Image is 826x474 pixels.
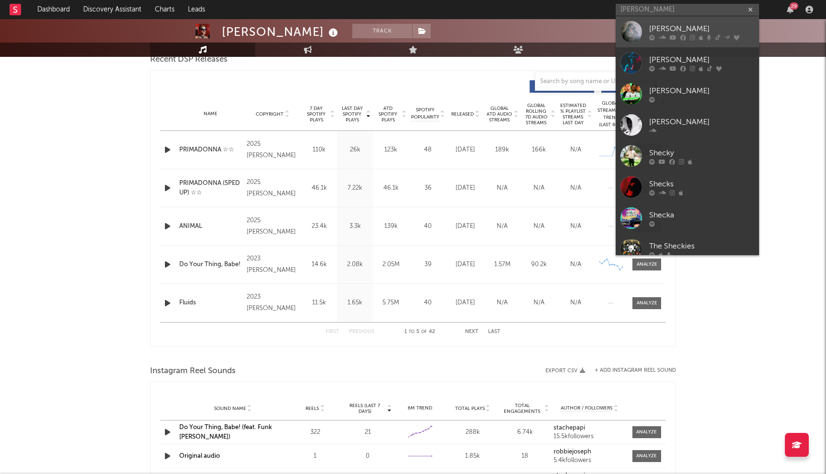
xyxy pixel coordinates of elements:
[179,110,242,118] div: Name
[291,452,339,461] div: 1
[560,222,592,231] div: N/A
[486,222,518,231] div: N/A
[304,106,329,123] span: 7 Day Spotify Plays
[649,54,754,65] div: [PERSON_NAME]
[179,453,220,459] a: Original audio
[561,405,612,411] span: Author / Followers
[649,23,754,34] div: [PERSON_NAME]
[344,452,391,461] div: 0
[616,234,759,265] a: The Sheckies
[393,326,446,338] div: 1 5 42
[305,406,319,411] span: Reels
[486,106,512,123] span: Global ATD Audio Streams
[616,78,759,109] a: [PERSON_NAME]
[554,425,625,431] a: stachepapi
[411,107,439,121] span: Spotify Popularity
[179,424,272,440] a: Do Your Thing, Babe! (feat. Funk [PERSON_NAME])
[247,177,299,200] div: 2025 [PERSON_NAME]
[554,457,625,464] div: 5.4k followers
[585,368,676,373] div: + Add Instagram Reel Sound
[649,85,754,97] div: [PERSON_NAME]
[560,145,592,155] div: N/A
[339,183,370,193] div: 7.22k
[649,209,754,221] div: Shecka
[304,145,335,155] div: 110k
[616,16,759,47] a: [PERSON_NAME]
[247,291,299,314] div: 2023 [PERSON_NAME]
[616,203,759,234] a: Shecka
[449,145,481,155] div: [DATE]
[649,116,754,128] div: [PERSON_NAME]
[247,215,299,238] div: 2025 [PERSON_NAME]
[411,222,445,231] div: 40
[375,222,406,231] div: 139k
[222,24,340,40] div: [PERSON_NAME]
[375,145,406,155] div: 123k
[375,106,401,123] span: ATD Spotify Plays
[649,147,754,159] div: Shecky
[291,428,339,437] div: 322
[616,4,759,16] input: Search for artists
[486,145,518,155] div: 189k
[179,179,242,197] a: PRIMADONNA (SPED UP) ☆☆
[375,298,406,308] div: 5.75M
[649,178,754,190] div: Shecks
[179,298,242,308] a: Fluids
[411,145,445,155] div: 48
[787,6,793,13] button: 29
[247,253,299,276] div: 2023 [PERSON_NAME]
[179,260,242,269] a: Do Your Thing, Babe!
[616,140,759,172] a: Shecky
[421,330,427,334] span: of
[411,260,445,269] div: 39
[304,298,335,308] div: 11.5k
[449,452,497,461] div: 1.85k
[523,145,555,155] div: 166k
[501,428,549,437] div: 6.74k
[349,329,374,334] button: Previous
[344,403,386,414] span: Reels (last 7 days)
[790,2,798,10] div: 29
[339,260,370,269] div: 2.08k
[523,298,555,308] div: N/A
[554,433,625,440] div: 15.5k followers
[523,183,555,193] div: N/A
[535,78,636,86] input: Search by song name or URL
[375,260,406,269] div: 2.05M
[560,183,592,193] div: N/A
[339,145,370,155] div: 26k
[396,405,444,412] div: 6M Trend
[150,54,228,65] span: Recent DSP Releases
[179,145,242,155] a: PRIMADONNA ☆☆
[488,329,500,334] button: Last
[411,298,445,308] div: 40
[501,403,543,414] span: Total Engagements
[339,222,370,231] div: 3.3k
[597,100,625,129] div: Global Streaming Trend (Last 60D)
[486,260,518,269] div: 1.57M
[449,428,497,437] div: 288k
[409,330,414,334] span: to
[150,366,236,377] span: Instagram Reel Sounds
[560,260,592,269] div: N/A
[449,260,481,269] div: [DATE]
[616,47,759,78] a: [PERSON_NAME]
[455,406,485,411] span: Total Plays
[616,172,759,203] a: Shecks
[554,425,585,431] strong: stachepapi
[411,183,445,193] div: 36
[214,406,246,411] span: Sound Name
[344,428,391,437] div: 21
[523,222,555,231] div: N/A
[179,222,242,231] a: ANIMAL
[554,449,591,455] strong: robbiejoseph
[560,103,586,126] span: Estimated % Playlist Streams Last Day
[501,452,549,461] div: 18
[545,368,585,374] button: Export CSV
[554,449,625,455] a: robbiejoseph
[352,24,412,38] button: Track
[304,222,335,231] div: 23.4k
